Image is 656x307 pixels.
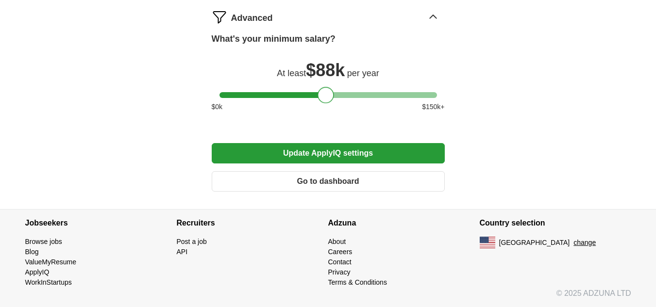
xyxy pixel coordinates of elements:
[25,278,72,286] a: WorkInStartups
[328,258,352,266] a: Contact
[328,278,387,286] a: Terms & Conditions
[277,68,306,78] span: At least
[212,32,336,46] label: What's your minimum salary?
[25,268,50,276] a: ApplyIQ
[573,238,596,248] button: change
[25,238,62,245] a: Browse jobs
[177,248,188,256] a: API
[25,248,39,256] a: Blog
[480,237,495,248] img: US flag
[212,102,223,112] span: $ 0 k
[212,9,227,25] img: filter
[499,238,570,248] span: [GEOGRAPHIC_DATA]
[328,238,346,245] a: About
[177,238,207,245] a: Post a job
[212,171,445,192] button: Go to dashboard
[212,143,445,163] button: Update ApplyIQ settings
[25,258,77,266] a: ValueMyResume
[422,102,444,112] span: $ 150 k+
[231,12,273,25] span: Advanced
[17,288,639,307] div: © 2025 ADZUNA LTD
[347,68,379,78] span: per year
[306,60,345,80] span: $ 88k
[480,210,631,237] h4: Country selection
[328,268,351,276] a: Privacy
[328,248,353,256] a: Careers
